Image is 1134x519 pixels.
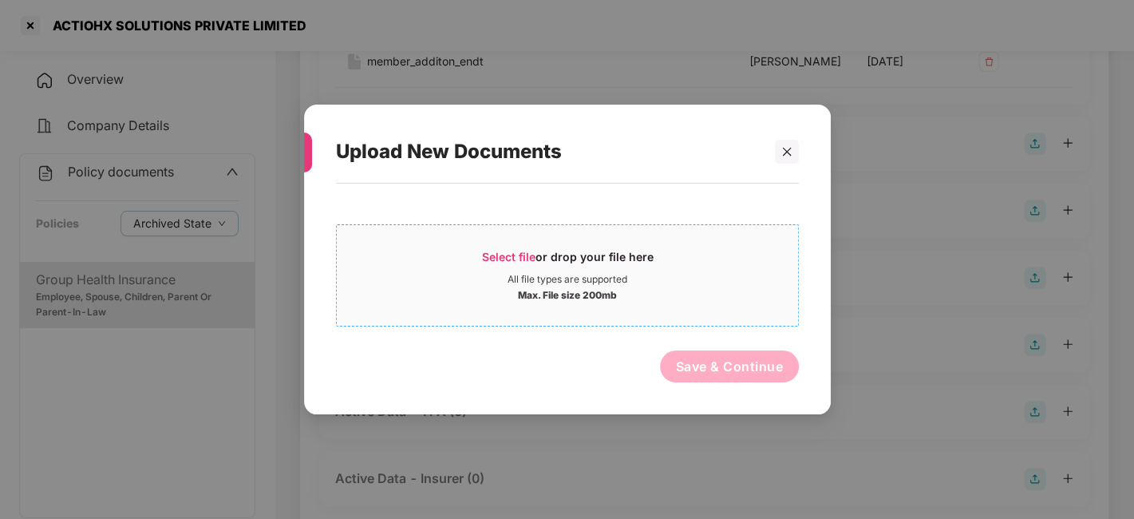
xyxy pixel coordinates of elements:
button: Save & Continue [659,351,799,382]
div: Max. File size 200mb [518,286,617,302]
span: Select fileor drop your file hereAll file types are supportedMax. File size 200mb [337,237,798,314]
span: close [780,146,792,157]
div: or drop your file here [481,249,653,273]
div: Upload New Documents [336,121,761,183]
span: Select file [481,250,535,263]
div: All file types are supported [508,273,627,286]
